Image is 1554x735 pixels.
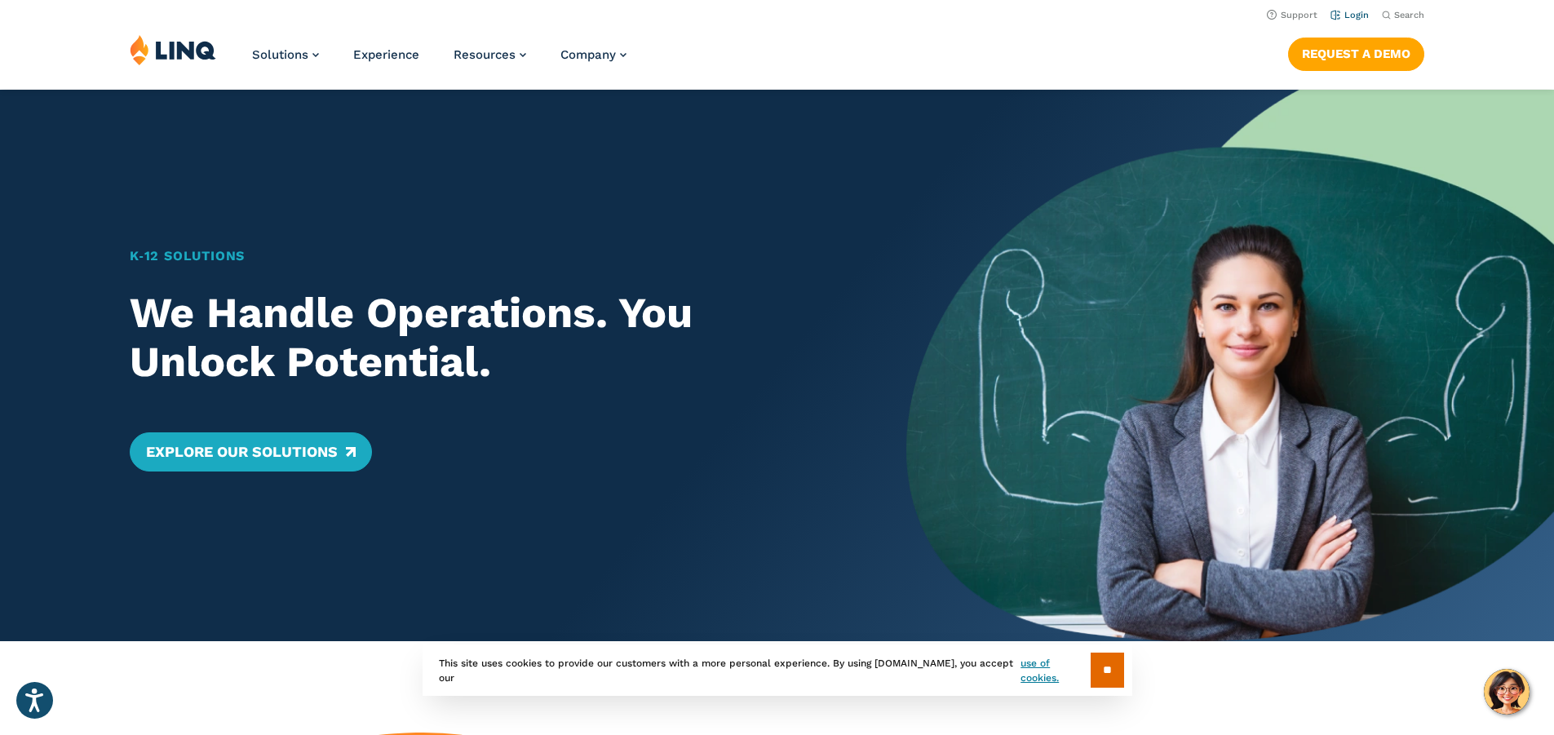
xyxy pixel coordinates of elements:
[252,34,626,88] nav: Primary Navigation
[130,34,216,65] img: LINQ | K‑12 Software
[353,47,419,62] a: Experience
[1382,9,1424,21] button: Open Search Bar
[454,47,516,62] span: Resources
[130,432,372,472] a: Explore Our Solutions
[560,47,616,62] span: Company
[423,644,1132,696] div: This site uses cookies to provide our customers with a more personal experience. By using [DOMAIN...
[130,246,843,266] h1: K‑12 Solutions
[252,47,308,62] span: Solutions
[130,289,843,387] h2: We Handle Operations. You Unlock Potential.
[252,47,319,62] a: Solutions
[1484,669,1530,715] button: Hello, have a question? Let’s chat.
[1021,656,1090,685] a: use of cookies.
[1394,10,1424,20] span: Search
[1267,10,1317,20] a: Support
[1288,38,1424,70] a: Request a Demo
[454,47,526,62] a: Resources
[560,47,626,62] a: Company
[1288,34,1424,70] nav: Button Navigation
[906,90,1554,641] img: Home Banner
[1330,10,1369,20] a: Login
